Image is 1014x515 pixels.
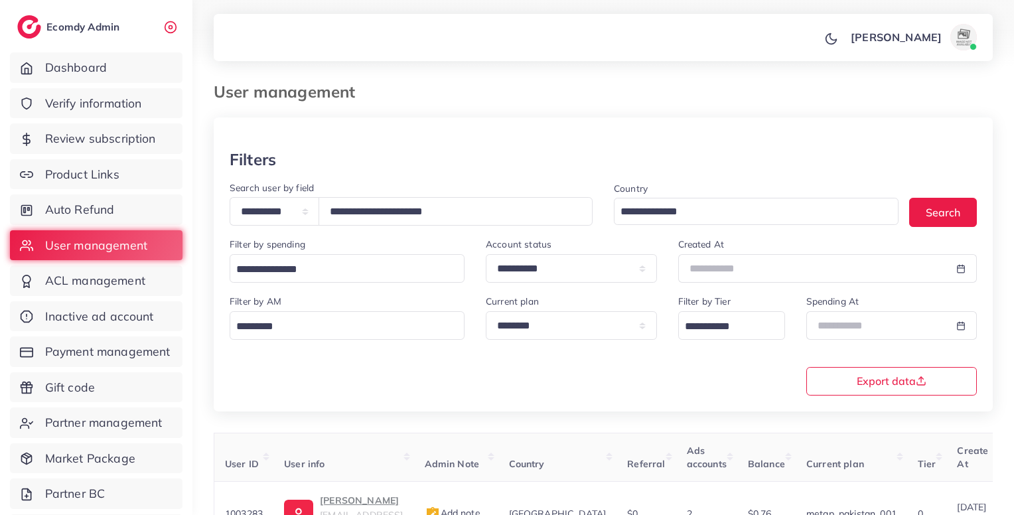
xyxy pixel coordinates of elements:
[230,150,276,169] h3: Filters
[857,376,926,386] span: Export data
[10,407,182,438] a: Partner management
[45,414,163,431] span: Partner management
[45,272,145,289] span: ACL management
[918,458,936,470] span: Tier
[10,230,182,261] a: User management
[45,343,171,360] span: Payment management
[225,458,259,470] span: User ID
[10,265,182,296] a: ACL management
[17,15,123,38] a: logoEcomdy Admin
[230,254,465,283] div: Search for option
[486,295,539,308] label: Current plan
[678,238,725,251] label: Created At
[230,311,465,340] div: Search for option
[806,295,859,308] label: Spending At
[509,458,545,470] span: Country
[678,311,785,340] div: Search for option
[230,238,305,251] label: Filter by spending
[957,445,988,470] span: Create At
[950,24,977,50] img: avatar
[230,295,281,308] label: Filter by AM
[843,24,982,50] a: [PERSON_NAME]avatar
[10,194,182,225] a: Auto Refund
[232,259,447,280] input: Search for option
[748,458,785,470] span: Balance
[10,372,182,403] a: Gift code
[616,202,881,222] input: Search for option
[909,198,977,226] button: Search
[627,458,665,470] span: Referral
[45,166,119,183] span: Product Links
[232,317,447,337] input: Search for option
[851,29,942,45] p: [PERSON_NAME]
[320,492,403,508] p: [PERSON_NAME]
[45,95,142,112] span: Verify information
[614,182,648,195] label: Country
[45,379,95,396] span: Gift code
[680,317,768,337] input: Search for option
[45,308,154,325] span: Inactive ad account
[687,445,727,470] span: Ads accounts
[486,238,551,251] label: Account status
[214,82,366,102] h3: User management
[806,458,864,470] span: Current plan
[10,478,182,509] a: Partner BC
[45,450,135,467] span: Market Package
[46,21,123,33] h2: Ecomdy Admin
[10,52,182,83] a: Dashboard
[10,123,182,154] a: Review subscription
[10,301,182,332] a: Inactive ad account
[10,88,182,119] a: Verify information
[10,159,182,190] a: Product Links
[45,201,115,218] span: Auto Refund
[284,458,325,470] span: User info
[45,130,156,147] span: Review subscription
[17,15,41,38] img: logo
[45,237,147,254] span: User management
[45,485,106,502] span: Partner BC
[614,198,899,225] div: Search for option
[678,295,731,308] label: Filter by Tier
[806,367,978,396] button: Export data
[230,181,314,194] label: Search user by field
[10,443,182,474] a: Market Package
[425,458,480,470] span: Admin Note
[45,59,107,76] span: Dashboard
[10,336,182,367] a: Payment management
